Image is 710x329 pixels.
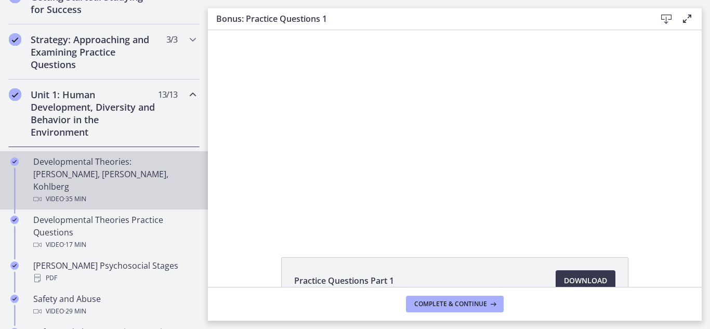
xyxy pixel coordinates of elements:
[31,88,157,138] h2: Unit 1: Human Development, Diversity and Behavior in the Environment
[406,296,504,312] button: Complete & continue
[9,33,21,46] i: Completed
[33,272,195,284] div: PDF
[564,274,607,287] span: Download
[33,239,195,251] div: Video
[158,88,177,101] span: 13 / 13
[10,216,19,224] i: Completed
[33,293,195,318] div: Safety and Abuse
[33,305,195,318] div: Video
[208,30,702,233] iframe: Video Lesson
[10,261,19,270] i: Completed
[33,259,195,284] div: [PERSON_NAME] Psychosocial Stages
[294,274,394,287] span: Practice Questions Part 1
[33,155,195,205] div: Developmental Theories: [PERSON_NAME], [PERSON_NAME], Kohlberg
[10,295,19,303] i: Completed
[414,300,487,308] span: Complete & continue
[9,88,21,101] i: Completed
[166,33,177,46] span: 3 / 3
[33,193,195,205] div: Video
[31,33,157,71] h2: Strategy: Approaching and Examining Practice Questions
[64,305,86,318] span: · 29 min
[556,270,615,291] a: Download
[216,12,639,25] h3: Bonus: Practice Questions 1
[64,193,86,205] span: · 35 min
[10,157,19,166] i: Completed
[33,214,195,251] div: Developmental Theories Practice Questions
[64,239,86,251] span: · 17 min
